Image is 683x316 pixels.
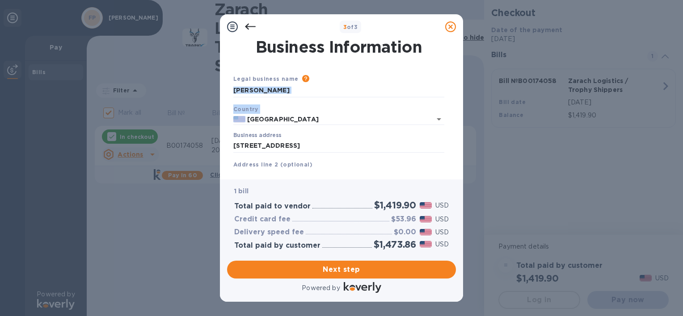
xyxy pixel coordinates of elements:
p: USD [435,240,449,249]
button: Open [433,113,445,125]
h2: $1,473.86 [374,239,416,250]
input: Enter address line 2 [233,169,444,183]
b: 1 bill [234,187,249,195]
input: Enter address [233,139,444,153]
img: US [233,116,245,122]
h3: Delivery speed fee [234,228,304,237]
h3: $53.96 [391,215,416,224]
input: Select country [245,114,419,125]
p: Powered by [302,283,340,293]
input: Enter legal business name [233,84,444,97]
p: USD [435,228,449,237]
h3: $0.00 [394,228,416,237]
h3: Total paid to vendor [234,202,311,211]
b: Country [233,106,258,112]
img: USD [420,202,432,208]
span: Next step [234,264,449,275]
b: Legal business name [233,75,299,82]
h3: Total paid by customer [234,241,320,250]
b: Address line 2 (optional) [233,161,312,168]
h2: $1,419.90 [374,200,416,211]
h1: Business Information [232,37,446,56]
img: Logo [344,282,381,293]
h3: Credit card fee [234,215,291,224]
button: Next step [227,261,456,279]
img: USD [420,241,432,247]
label: Business address [233,133,281,138]
span: 3 [343,24,347,30]
p: USD [435,201,449,210]
img: USD [420,229,432,235]
b: of 3 [343,24,358,30]
p: USD [435,215,449,224]
img: USD [420,216,432,222]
